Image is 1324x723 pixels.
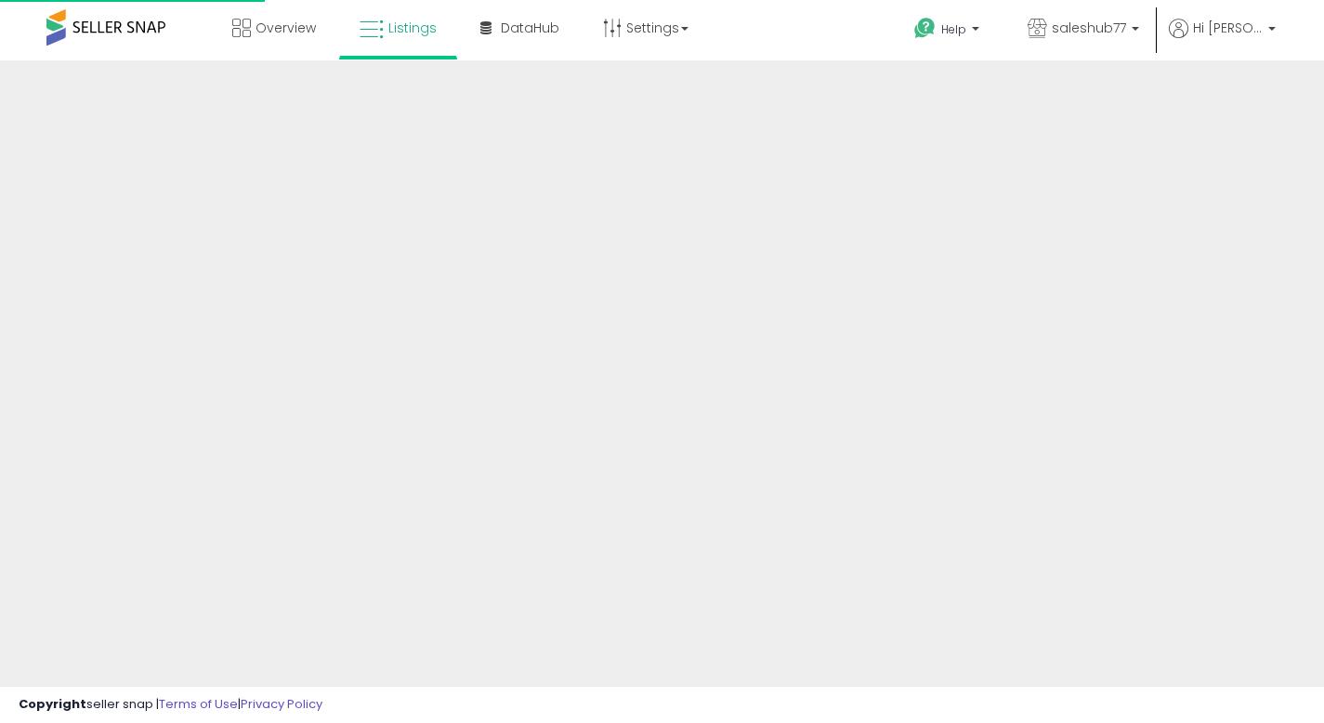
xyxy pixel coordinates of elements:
div: seller snap | | [19,696,322,714]
strong: Copyright [19,695,86,713]
span: Listings [388,19,437,37]
a: Hi [PERSON_NAME] [1169,19,1276,60]
span: Help [941,21,966,37]
a: Terms of Use [159,695,238,713]
span: Overview [256,19,316,37]
a: Privacy Policy [241,695,322,713]
span: saleshub77 [1052,19,1126,37]
span: Hi [PERSON_NAME] [1193,19,1263,37]
a: Help [899,3,998,60]
i: Get Help [913,17,937,40]
span: DataHub [501,19,559,37]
